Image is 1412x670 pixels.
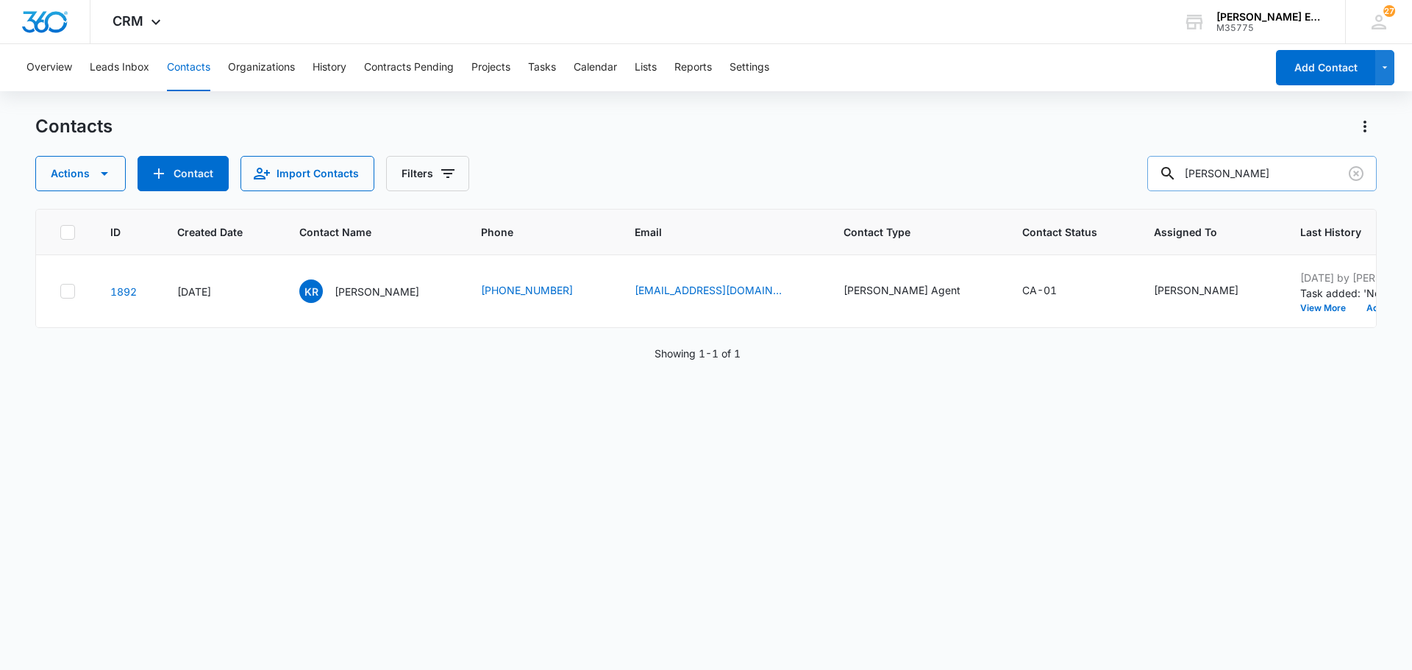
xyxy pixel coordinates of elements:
div: [PERSON_NAME] Agent [844,282,960,298]
div: Assigned To - Michelle Beeson - Select to Edit Field [1154,282,1265,300]
button: Contacts [167,44,210,91]
input: Search Contacts [1147,156,1377,191]
button: Calendar [574,44,617,91]
button: Add Contact [1276,50,1375,85]
div: Contact Status - CA-01 - Select to Edit Field [1022,282,1083,300]
span: Created Date [177,224,243,240]
div: Contact Type - Allison James Agent - Select to Edit Field [844,282,987,300]
button: Leads Inbox [90,44,149,91]
button: View More [1300,304,1356,313]
span: Contact Name [299,224,424,240]
span: CRM [113,13,143,29]
div: account id [1216,23,1324,33]
button: Import Contacts [240,156,374,191]
span: ID [110,224,121,240]
span: KR [299,279,323,303]
span: Email [635,224,787,240]
button: Overview [26,44,72,91]
div: notifications count [1383,5,1395,17]
span: Assigned To [1154,224,1244,240]
div: Email - kathybrealtor@gmail.com - Select to Edit Field [635,282,808,300]
button: Contracts Pending [364,44,454,91]
button: Actions [1353,115,1377,138]
button: Reports [674,44,712,91]
a: Navigate to contact details page for Kathy Rita Bischofberger [110,285,137,298]
button: Clear [1344,162,1368,185]
span: Phone [481,224,578,240]
button: Tasks [528,44,556,91]
div: account name [1216,11,1324,23]
a: [EMAIL_ADDRESS][DOMAIN_NAME] [635,282,782,298]
div: Contact Name - Kathy Rita Bischofberger - Select to Edit Field [299,279,446,303]
a: [PHONE_NUMBER] [481,282,573,298]
button: Settings [730,44,769,91]
button: Add Contact [138,156,229,191]
h1: Contacts [35,115,113,138]
div: Phone - (858) 922-4605 - Select to Edit Field [481,282,599,300]
span: Contact Status [1022,224,1097,240]
span: Contact Type [844,224,966,240]
button: Projects [471,44,510,91]
button: Actions [35,156,126,191]
div: [DATE] [177,284,264,299]
span: 27 [1383,5,1395,17]
button: History [313,44,346,91]
button: Filters [386,156,469,191]
div: CA-01 [1022,282,1057,298]
p: Showing 1-1 of 1 [655,346,741,361]
p: [PERSON_NAME] [335,284,419,299]
button: Lists [635,44,657,91]
div: [PERSON_NAME] [1154,282,1238,298]
button: Organizations [228,44,295,91]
